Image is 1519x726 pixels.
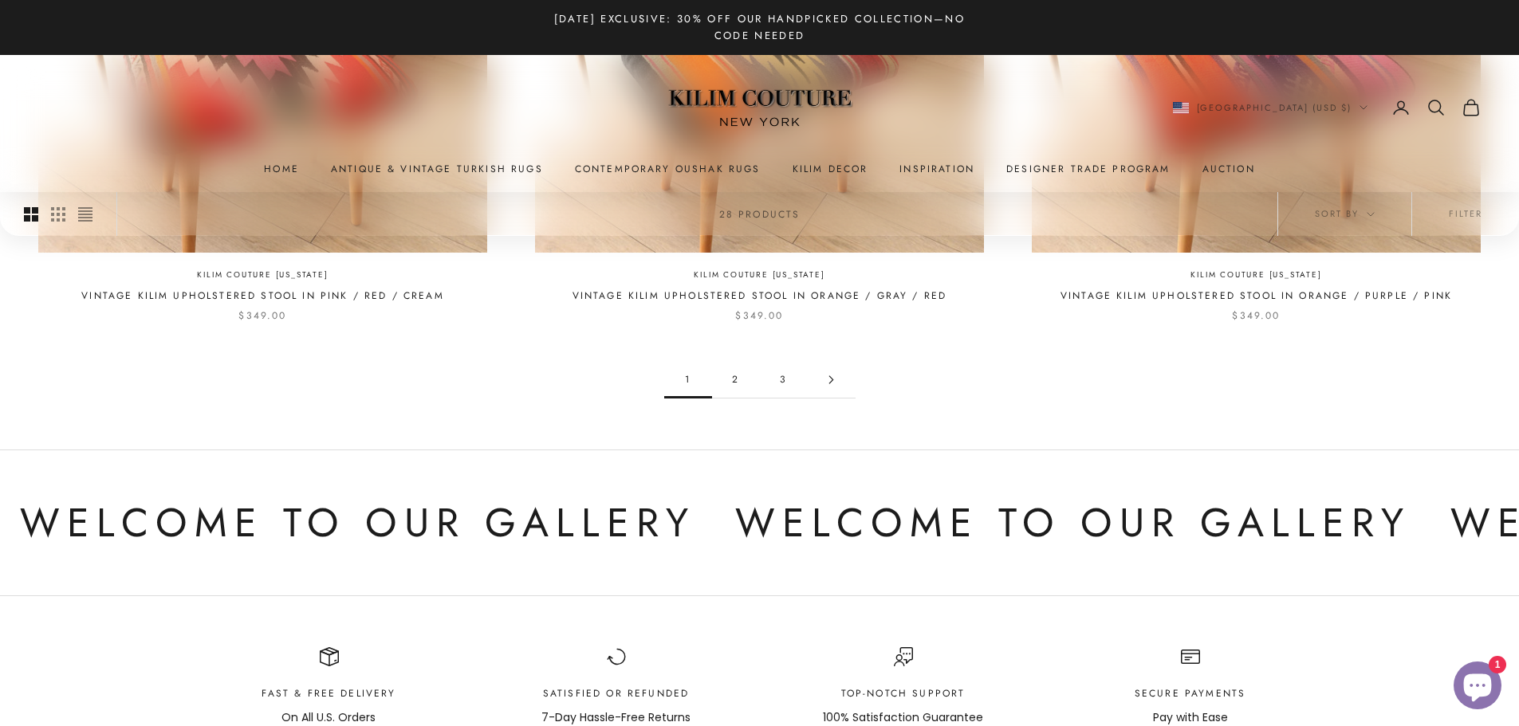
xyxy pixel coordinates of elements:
img: United States [1173,102,1189,114]
div: Item 3 of 4 [784,647,1023,726]
p: Top-Notch support [823,685,983,701]
a: Go to page 3 [760,362,808,398]
img: Logo of Kilim Couture New York [660,70,860,146]
button: Sort by [1278,192,1411,235]
a: Home [264,161,299,177]
button: Switch to compact product images [78,192,92,235]
sale-price: $349.00 [1232,308,1280,324]
a: Go to page 2 [712,362,760,398]
a: Auction [1202,161,1255,177]
a: Designer Trade Program [1006,161,1171,177]
a: Vintage Kilim Upholstered Stool in Pink / Red / Cream [81,288,443,304]
nav: Primary navigation [38,161,1481,177]
p: [DATE] Exclusive: 30% Off Our Handpicked Collection—No Code Needed [537,10,983,45]
p: Fast & Free Delivery [262,685,395,701]
p: Welcome to Our Gallery [10,490,685,556]
a: Inspiration [899,161,974,177]
span: 1 [664,362,712,398]
inbox-online-store-chat: Shopify online store chat [1449,661,1506,713]
div: Item 2 of 4 [497,647,736,726]
nav: Secondary navigation [1173,98,1482,117]
a: Antique & Vintage Turkish Rugs [331,161,543,177]
a: Kilim Couture [US_STATE] [1190,269,1321,282]
span: Sort by [1315,206,1375,221]
button: Filter [1412,192,1519,235]
a: Contemporary Oushak Rugs [575,161,761,177]
a: Vintage Kilim Upholstered Stool in Orange / Purple / Pink [1061,288,1452,304]
sale-price: $349.00 [735,308,783,324]
span: [GEOGRAPHIC_DATA] (USD $) [1197,100,1352,115]
button: Switch to larger product images [24,192,38,235]
a: Kilim Couture [US_STATE] [694,269,824,282]
p: Welcome to Our Gallery [725,490,1400,556]
a: Kilim Couture [US_STATE] [197,269,328,282]
button: Change country or currency [1173,100,1368,115]
sale-price: $349.00 [238,308,286,324]
a: Vintage Kilim Upholstered Stool in Orange / Gray / Red [573,288,947,304]
button: Switch to smaller product images [51,192,65,235]
nav: Pagination navigation [664,362,856,398]
div: Item 4 of 4 [1071,647,1310,726]
div: Item 1 of 4 [210,647,449,726]
p: 28 products [719,206,801,222]
summary: Kilim Decor [793,161,868,177]
p: Secure Payments [1135,685,1246,701]
a: Go to page 2 [808,362,856,398]
p: Satisfied or Refunded [541,685,691,701]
